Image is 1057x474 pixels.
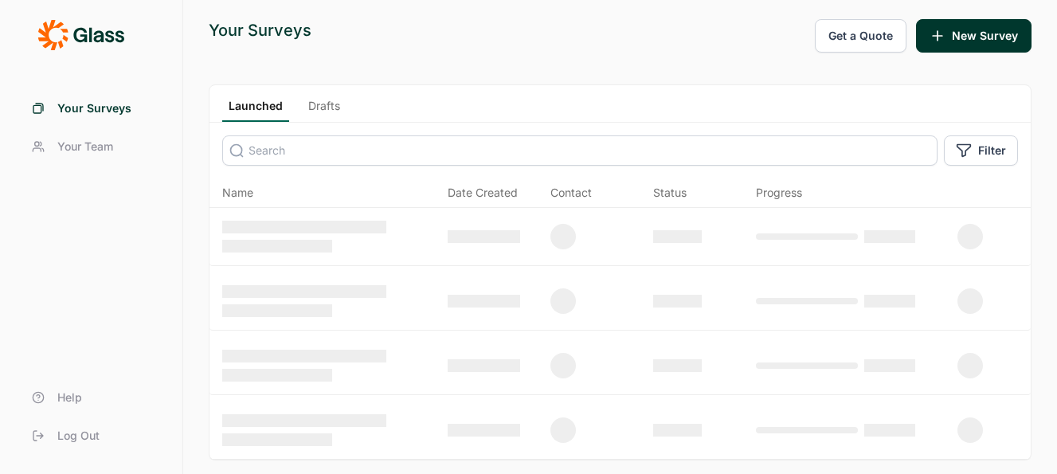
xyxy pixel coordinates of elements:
[57,390,82,405] span: Help
[222,185,253,201] span: Name
[57,100,131,116] span: Your Surveys
[57,139,113,155] span: Your Team
[57,428,100,444] span: Log Out
[209,19,311,41] div: Your Surveys
[653,185,687,201] div: Status
[448,185,518,201] span: Date Created
[550,185,592,201] div: Contact
[222,135,938,166] input: Search
[302,98,346,122] a: Drafts
[978,143,1006,159] span: Filter
[815,19,906,53] button: Get a Quote
[222,98,289,122] a: Launched
[916,19,1032,53] button: New Survey
[756,185,802,201] div: Progress
[944,135,1018,166] button: Filter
